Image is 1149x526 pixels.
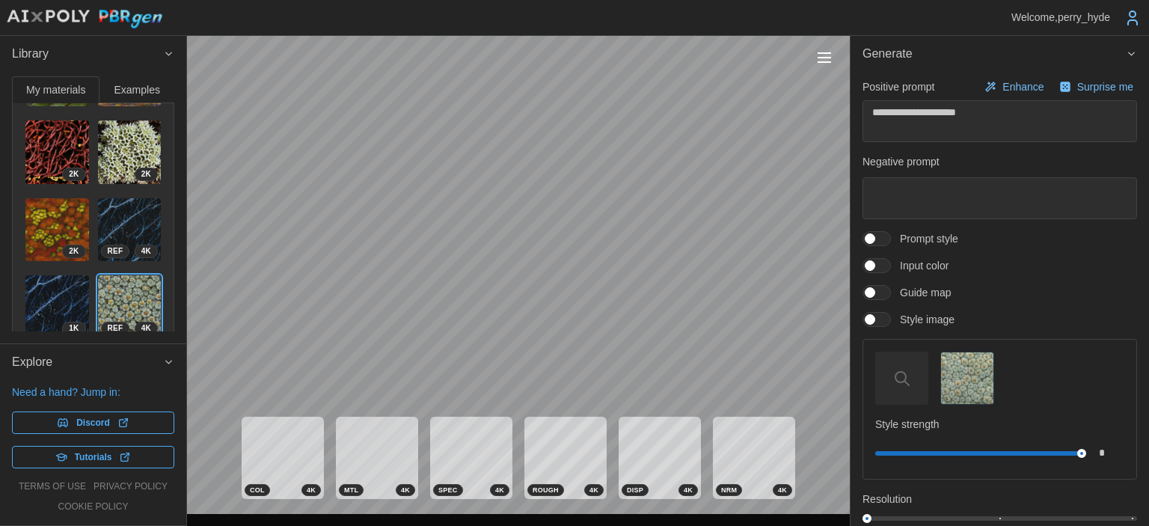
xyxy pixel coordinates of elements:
[108,322,123,334] span: REF
[684,485,693,495] span: 4 K
[862,492,1137,507] p: Resolution
[851,36,1149,73] button: Generate
[940,352,993,405] button: Style image
[401,485,410,495] span: 4 K
[495,485,504,495] span: 4 K
[250,485,265,495] span: COL
[97,198,162,263] a: 0OENFtUG8TdN4tNeqi3k4KREF
[141,245,151,257] span: 4 K
[12,344,163,381] span: Explore
[891,285,951,300] span: Guide map
[97,275,162,340] a: wNUD61puQ9hgRTGGXSJ44KREF
[862,79,934,94] p: Positive prompt
[94,480,168,493] a: privacy policy
[12,36,163,73] span: Library
[1055,76,1137,97] button: Surprise me
[891,258,949,273] span: Input color
[814,47,835,68] button: Toggle viewport controls
[1002,79,1047,94] p: Enhance
[862,154,1137,169] p: Negative prompt
[76,412,110,433] span: Discord
[98,275,162,339] img: wNUD61puQ9hgRTGGXSJ4
[141,322,151,334] span: 4 K
[26,85,85,95] span: My materials
[25,198,89,262] img: 0Lmnw0xYUOkjRM5Ykwcd
[1077,79,1136,94] p: Surprise me
[25,120,89,184] img: lvWPOQ75amgwguWKLhbO
[875,417,1124,432] p: Style strength
[97,120,162,185] a: KMui22Z19XlhZUDkklbC2K
[25,275,89,339] img: MG9FUcnJ5IgiyUVsNxRJ
[69,322,79,334] span: 1 K
[6,9,163,29] img: AIxPoly PBRgen
[981,76,1047,97] button: Enhance
[721,485,737,495] span: NRM
[891,312,955,327] span: Style image
[69,245,79,257] span: 2 K
[307,485,316,495] span: 4 K
[12,412,174,434] a: Discord
[627,485,643,495] span: DISP
[589,485,598,495] span: 4 K
[25,198,90,263] a: 0Lmnw0xYUOkjRM5Ykwcd2K
[891,231,958,246] span: Prompt style
[114,85,160,95] span: Examples
[98,120,162,184] img: KMui22Z19XlhZUDkklbC
[1011,10,1110,25] p: Welcome, perry_hyde
[58,501,128,513] a: cookie policy
[778,485,787,495] span: 4 K
[98,198,162,262] img: 0OENFtUG8TdN4tNeqi3k
[344,485,358,495] span: MTL
[12,446,174,468] a: Tutorials
[941,352,993,404] img: Style image
[12,385,174,400] p: Need a hand? Jump in:
[141,168,151,180] span: 2 K
[862,36,1126,73] span: Generate
[533,485,559,495] span: ROUGH
[25,275,90,340] a: MG9FUcnJ5IgiyUVsNxRJ1K
[75,447,112,468] span: Tutorials
[438,485,458,495] span: SPEC
[19,480,86,493] a: terms of use
[108,245,123,257] span: REF
[69,168,79,180] span: 2 K
[25,120,90,185] a: lvWPOQ75amgwguWKLhbO2K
